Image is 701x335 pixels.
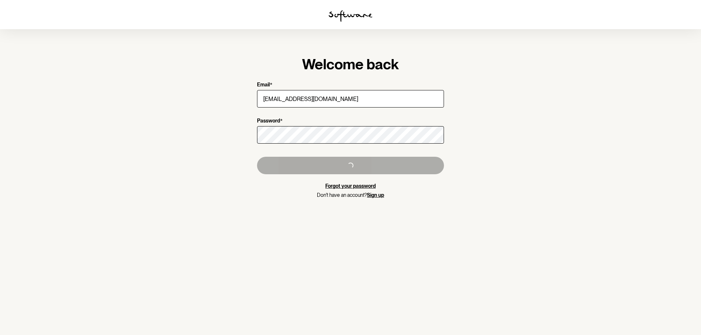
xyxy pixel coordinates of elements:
[367,192,384,198] a: Sign up
[329,10,372,22] img: software logo
[257,118,280,125] p: Password
[257,82,270,89] p: Email
[325,183,376,189] a: Forgot your password
[257,192,444,198] p: Don't have an account?
[257,55,444,73] h1: Welcome back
